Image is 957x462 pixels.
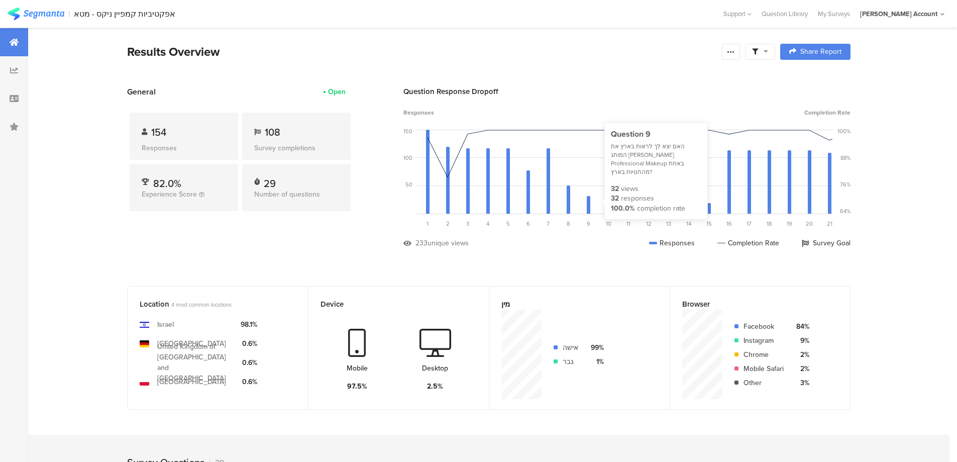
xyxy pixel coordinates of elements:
div: 32 [611,184,619,194]
img: segmanta logo [8,8,64,20]
div: Support [723,6,752,22]
span: General [127,86,156,98]
span: 8 [567,220,570,228]
div: מין [501,299,641,310]
div: views [621,184,639,194]
div: 29 [264,176,276,186]
div: 150 [403,127,412,135]
span: 6 [526,220,530,228]
span: 15 [706,220,712,228]
div: [GEOGRAPHIC_DATA] [157,338,226,349]
div: 3% [792,378,809,388]
span: Share Report [800,48,841,55]
div: [GEOGRAPHIC_DATA] [157,377,226,387]
div: 100.0% [611,204,635,214]
span: Experience Score [142,189,197,200]
div: 100% [837,127,850,135]
span: 154 [151,125,166,140]
div: Question Response Dropoff [403,86,850,97]
div: Mobile [347,363,368,374]
span: 20 [806,220,813,228]
div: 0.6% [241,338,257,349]
div: 97.5% [347,381,367,392]
div: completion rate [637,204,685,214]
div: Open [328,86,346,97]
div: 50 [405,180,412,189]
span: 1 [427,220,429,228]
span: 18 [767,220,772,228]
div: 2% [792,363,809,374]
div: 100 [403,154,412,162]
span: 4 most common locations [171,301,232,309]
div: Browser [682,299,821,310]
div: Israel [157,319,174,330]
div: 76% [840,180,850,189]
div: 98.1% [241,319,257,330]
span: 4 [486,220,489,228]
span: Completion Rate [804,108,850,117]
div: Responses [142,143,226,153]
span: Responses [403,108,434,117]
div: Mobile Safari [743,363,784,374]
span: 7 [547,220,550,228]
div: 2% [792,349,809,360]
span: 108 [265,125,280,140]
span: 82.0% [153,176,181,191]
div: 64% [840,207,850,215]
span: 16 [726,220,732,228]
div: 2.5% [427,381,443,392]
div: 0.6% [241,357,257,368]
div: Results Overview [127,43,717,61]
div: גבר [563,356,578,367]
span: 12 [646,220,652,228]
span: 5 [506,220,510,228]
div: Other [743,378,784,388]
div: אישה [563,342,578,353]
div: responses [621,194,654,204]
div: Facebook [743,321,784,332]
span: 2 [446,220,450,228]
span: 11 [626,220,630,228]
span: Number of questions [254,189,320,200]
div: Completion Rate [717,238,779,248]
div: 84% [792,321,809,332]
div: Device [321,299,460,310]
span: 17 [747,220,752,228]
a: My Surveys [813,9,855,19]
div: 32 [611,194,619,204]
div: האם יצא לך לראות בארץ את המותג [PERSON_NAME] Professional Makeup באחת מהחנויות בארץ? [611,142,701,176]
div: [PERSON_NAME] Account [860,9,937,19]
div: 233 [415,238,428,248]
div: unique views [428,238,469,248]
span: 10 [606,220,611,228]
div: Responses [649,238,695,248]
div: אפקטיביות קמפיין ניקס - מטא [74,9,175,19]
div: 9% [792,335,809,346]
div: Chrome [743,349,784,360]
div: | [68,8,70,20]
div: 0.6% [241,377,257,387]
div: 1% [586,356,604,367]
div: 88% [840,154,850,162]
div: Survey completions [254,143,339,153]
span: 21 [827,220,832,228]
div: Location [140,299,279,310]
div: Survey Goal [802,238,850,248]
div: United Kingdom of [GEOGRAPHIC_DATA] and [GEOGRAPHIC_DATA] [157,341,233,384]
div: 99% [586,342,604,353]
a: Question Library [757,9,813,19]
span: 3 [466,220,469,228]
span: 9 [587,220,590,228]
span: 14 [686,220,691,228]
div: Instagram [743,335,784,346]
span: 13 [666,220,671,228]
div: Desktop [422,363,448,374]
span: 19 [787,220,792,228]
div: Question 9 [611,129,701,140]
